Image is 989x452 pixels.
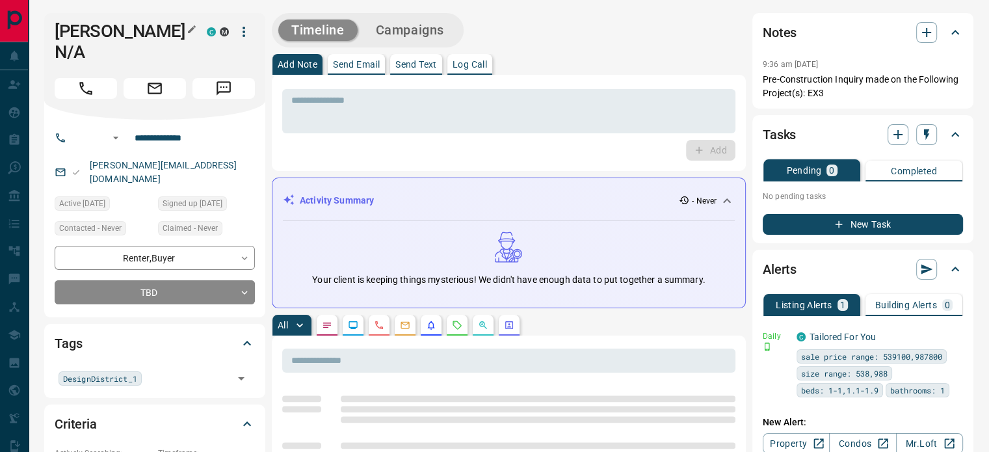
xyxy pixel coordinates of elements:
[763,60,818,69] p: 9:36 am [DATE]
[158,196,255,215] div: Thu Feb 21 2013
[801,384,878,397] span: beds: 1-1,1.1-1.9
[55,78,117,99] span: Call
[278,60,317,69] p: Add Note
[207,27,216,36] div: condos.ca
[333,60,380,69] p: Send Email
[452,320,462,330] svg: Requests
[945,300,950,310] p: 0
[59,222,122,235] span: Contacted - Never
[478,320,488,330] svg: Opportunities
[763,214,963,235] button: New Task
[890,384,945,397] span: bathrooms: 1
[124,78,186,99] span: Email
[763,416,963,429] p: New Alert:
[55,196,152,215] div: Mon Dec 20 2021
[363,20,457,41] button: Campaigns
[810,332,876,342] a: Tailored For You
[776,300,832,310] p: Listing Alerts
[312,273,705,287] p: Your client is keeping things mysterious! We didn't have enough data to put together a summary.
[891,166,937,176] p: Completed
[55,21,187,62] h1: [PERSON_NAME] N/A
[374,320,384,330] svg: Calls
[55,246,255,270] div: Renter , Buyer
[763,330,789,342] p: Daily
[797,332,806,341] div: condos.ca
[504,320,514,330] svg: Agent Actions
[63,372,137,385] span: DesignDistrict_1
[72,168,81,177] svg: Email Valid
[763,259,797,280] h2: Alerts
[875,300,937,310] p: Building Alerts
[763,254,963,285] div: Alerts
[763,187,963,206] p: No pending tasks
[395,60,437,69] p: Send Text
[108,130,124,146] button: Open
[55,414,97,434] h2: Criteria
[163,197,222,210] span: Signed up [DATE]
[163,222,218,235] span: Claimed - Never
[763,342,772,351] svg: Push Notification Only
[55,328,255,359] div: Tags
[829,166,834,175] p: 0
[300,194,374,207] p: Activity Summary
[220,27,229,36] div: mrloft.ca
[278,321,288,330] p: All
[763,17,963,48] div: Notes
[453,60,487,69] p: Log Call
[692,195,717,207] p: - Never
[192,78,255,99] span: Message
[400,320,410,330] svg: Emails
[55,333,82,354] h2: Tags
[840,300,845,310] p: 1
[55,408,255,440] div: Criteria
[348,320,358,330] svg: Lead Browsing Activity
[283,189,735,213] div: Activity Summary- Never
[763,119,963,150] div: Tasks
[232,369,250,388] button: Open
[801,367,888,380] span: size range: 538,988
[55,280,255,304] div: TBD
[763,73,963,100] p: Pre-Construction Inquiry made on the Following Project(s): EX3
[763,124,796,145] h2: Tasks
[786,166,821,175] p: Pending
[278,20,358,41] button: Timeline
[322,320,332,330] svg: Notes
[90,160,237,184] a: [PERSON_NAME][EMAIL_ADDRESS][DOMAIN_NAME]
[801,350,942,363] span: sale price range: 539100,987800
[426,320,436,330] svg: Listing Alerts
[59,197,105,210] span: Active [DATE]
[763,22,797,43] h2: Notes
